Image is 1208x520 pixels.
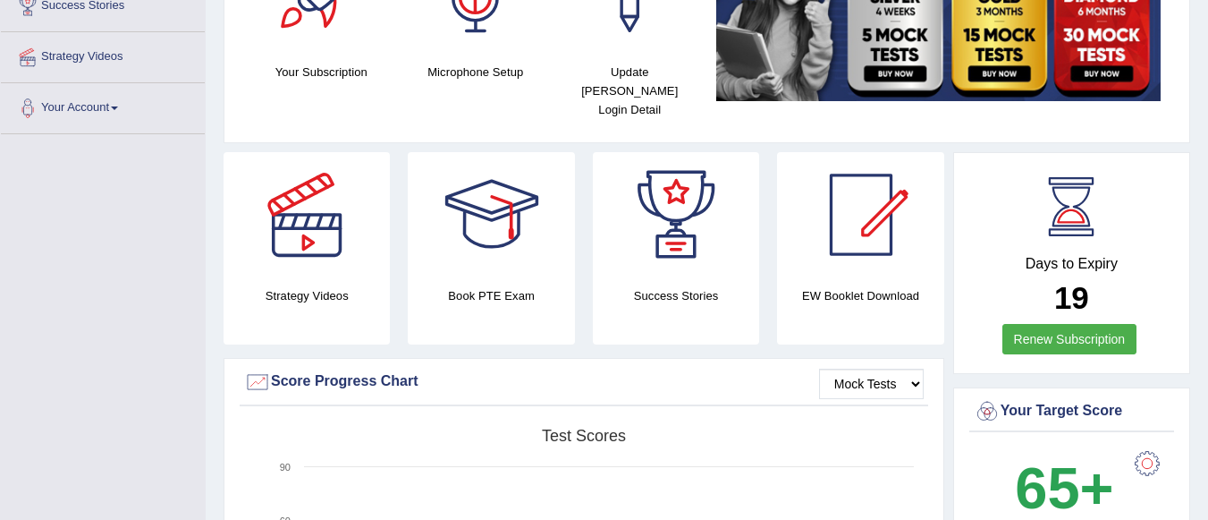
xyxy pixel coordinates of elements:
div: Score Progress Chart [244,369,924,396]
tspan: Test scores [542,427,626,445]
h4: Success Stories [593,286,759,305]
h4: Strategy Videos [224,286,390,305]
h4: Book PTE Exam [408,286,574,305]
div: Your Target Score [974,398,1170,425]
h4: Update [PERSON_NAME] Login Detail [562,63,698,119]
h4: Days to Expiry [974,256,1170,272]
a: Strategy Videos [1,32,205,77]
a: Renew Subscription [1002,324,1137,354]
h4: EW Booklet Download [777,286,943,305]
h4: Microphone Setup [408,63,545,81]
a: Your Account [1,83,205,128]
b: 19 [1054,280,1089,315]
h4: Your Subscription [253,63,390,81]
text: 90 [280,462,291,473]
